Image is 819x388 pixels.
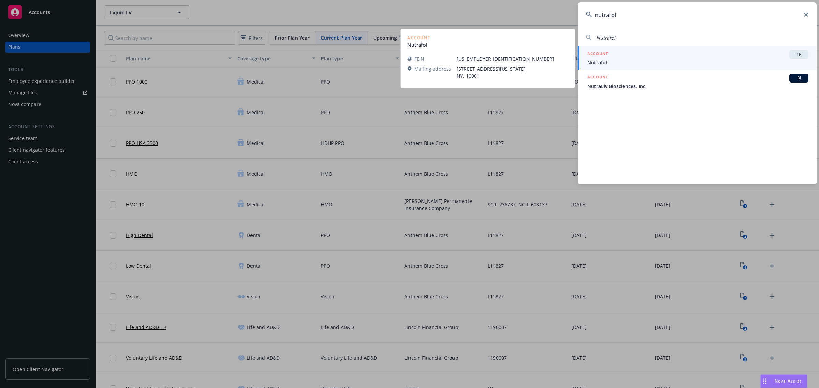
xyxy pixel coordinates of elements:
a: ACCOUNTBINutraLiv Biosciences, Inc. [578,70,817,93]
span: Nutrafol [587,59,808,66]
span: NutraLiv Biosciences, Inc. [587,83,808,90]
input: Search... [578,2,817,27]
span: BI [792,75,806,81]
span: TR [792,51,806,58]
div: Drag to move [761,375,769,388]
span: Nova Assist [775,378,802,384]
h5: ACCOUNT [587,50,608,58]
button: Nova Assist [760,374,807,388]
h5: ACCOUNT [587,74,608,82]
a: ACCOUNTTRNutrafol [578,46,817,70]
span: Nutrafol [596,34,615,41]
